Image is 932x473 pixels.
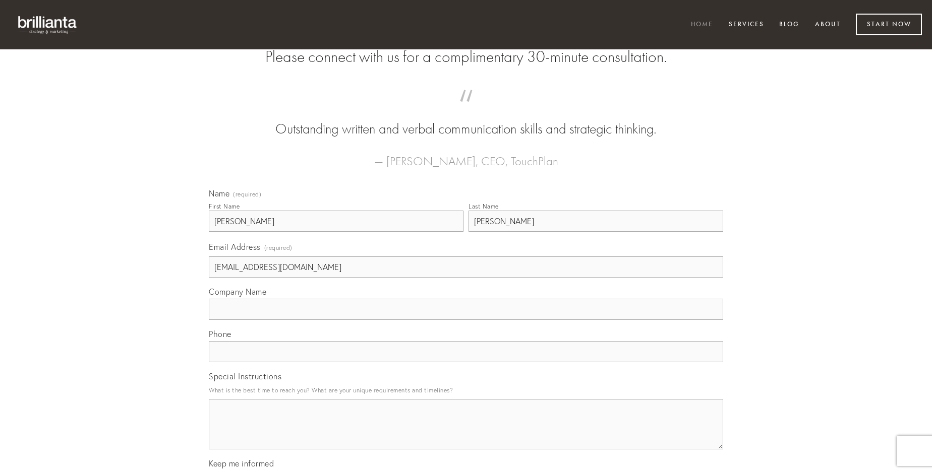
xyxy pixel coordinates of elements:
[684,17,720,33] a: Home
[209,383,723,397] p: What is the best time to reach you? What are your unique requirements and timelines?
[233,191,261,197] span: (required)
[808,17,847,33] a: About
[209,202,240,210] div: First Name
[469,202,499,210] div: Last Name
[10,10,86,39] img: brillianta - research, strategy, marketing
[722,17,771,33] a: Services
[856,14,922,35] a: Start Now
[225,100,707,139] blockquote: Outstanding written and verbal communication skills and strategic thinking.
[773,17,806,33] a: Blog
[209,371,281,381] span: Special Instructions
[225,139,707,171] figcaption: — [PERSON_NAME], CEO, TouchPlan
[209,287,266,297] span: Company Name
[209,458,274,468] span: Keep me informed
[209,329,231,339] span: Phone
[209,47,723,66] h2: Please connect with us for a complimentary 30-minute consultation.
[209,188,229,198] span: Name
[209,242,261,252] span: Email Address
[225,100,707,119] span: “
[264,241,293,254] span: (required)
